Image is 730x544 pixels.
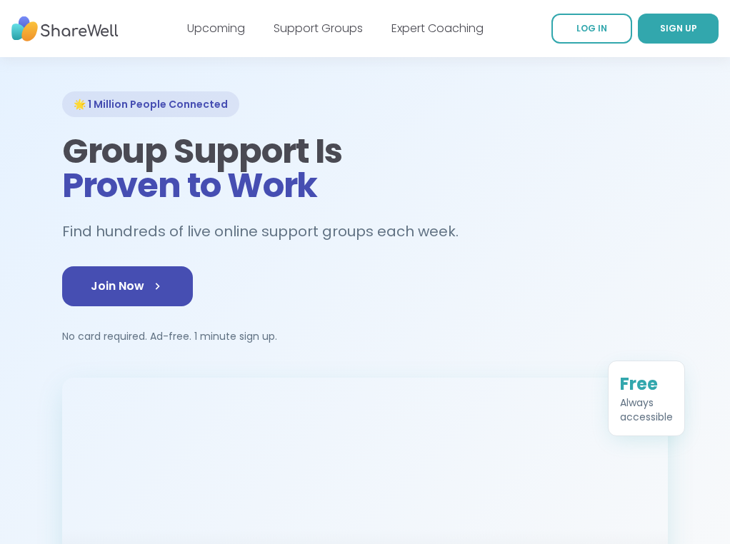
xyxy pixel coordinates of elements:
[11,9,119,49] img: ShareWell Nav Logo
[62,134,668,203] h1: Group Support Is
[391,20,484,36] a: Expert Coaching
[620,372,673,395] div: Free
[274,20,363,36] a: Support Groups
[62,266,193,306] a: Join Now
[576,22,607,34] span: LOG IN
[620,395,673,423] div: Always accessible
[551,14,632,44] a: LOG IN
[638,14,719,44] a: SIGN UP
[187,20,245,36] a: Upcoming
[62,91,239,117] div: 🌟 1 Million People Connected
[660,22,697,34] span: SIGN UP
[62,161,317,209] span: Proven to Work
[91,278,164,295] span: Join Now
[62,220,474,243] h2: Find hundreds of live online support groups each week.
[62,329,668,343] p: No card required. Ad-free. 1 minute sign up.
